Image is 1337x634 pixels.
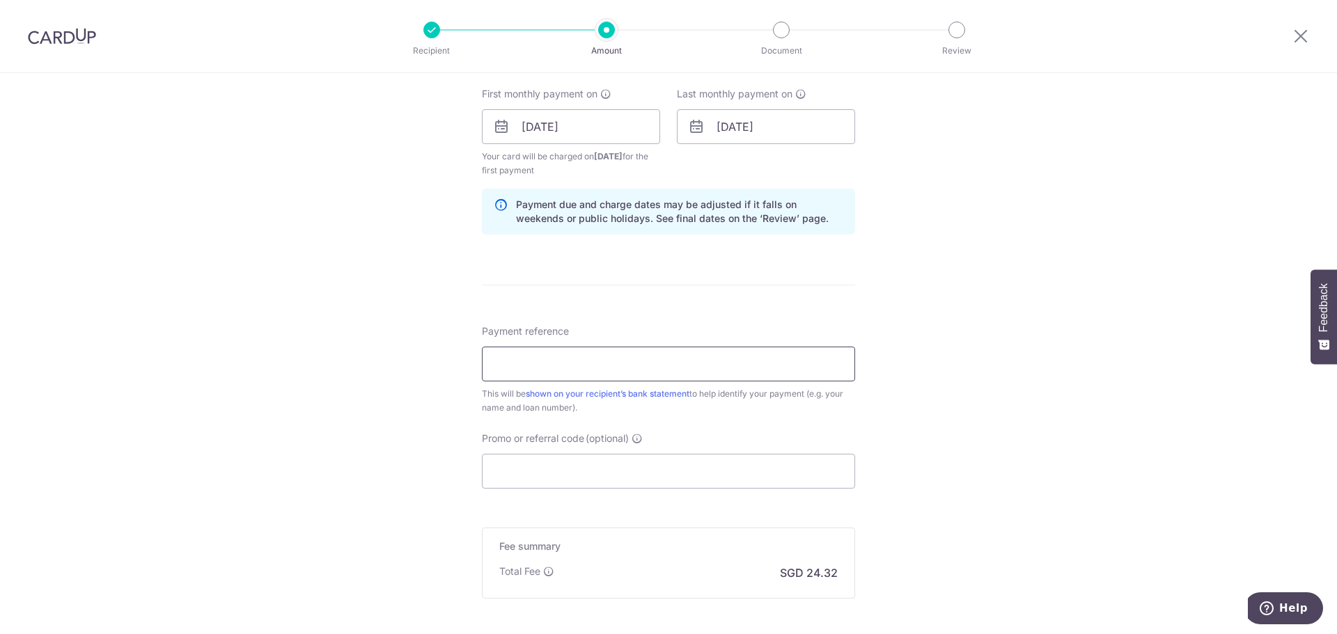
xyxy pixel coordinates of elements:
[499,539,838,553] h5: Fee summary
[905,44,1008,58] p: Review
[482,109,660,144] input: DD / MM / YYYY
[780,564,838,581] p: SGD 24.32
[586,431,629,445] span: (optional)
[677,109,855,144] input: DD / MM / YYYY
[730,44,833,58] p: Document
[380,44,483,58] p: Recipient
[516,198,843,225] p: Payment due and charge dates may be adjusted if it falls on weekends or public holidays. See fina...
[555,44,658,58] p: Amount
[594,151,623,161] span: [DATE]
[482,387,855,415] div: This will be to help identify your payment (e.g. your name and loan number).
[526,388,689,399] a: shown on your recipient’s bank statement
[1318,283,1330,332] span: Feedback
[499,564,540,578] p: Total Fee
[482,150,660,177] span: Your card will be charged on
[677,87,792,101] span: Last monthly payment on
[1311,269,1337,364] button: Feedback - Show survey
[482,87,597,101] span: First monthly payment on
[482,324,569,338] span: Payment reference
[28,28,96,45] img: CardUp
[482,431,584,445] span: Promo or referral code
[1248,592,1323,627] iframe: Opens a widget where you can find more information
